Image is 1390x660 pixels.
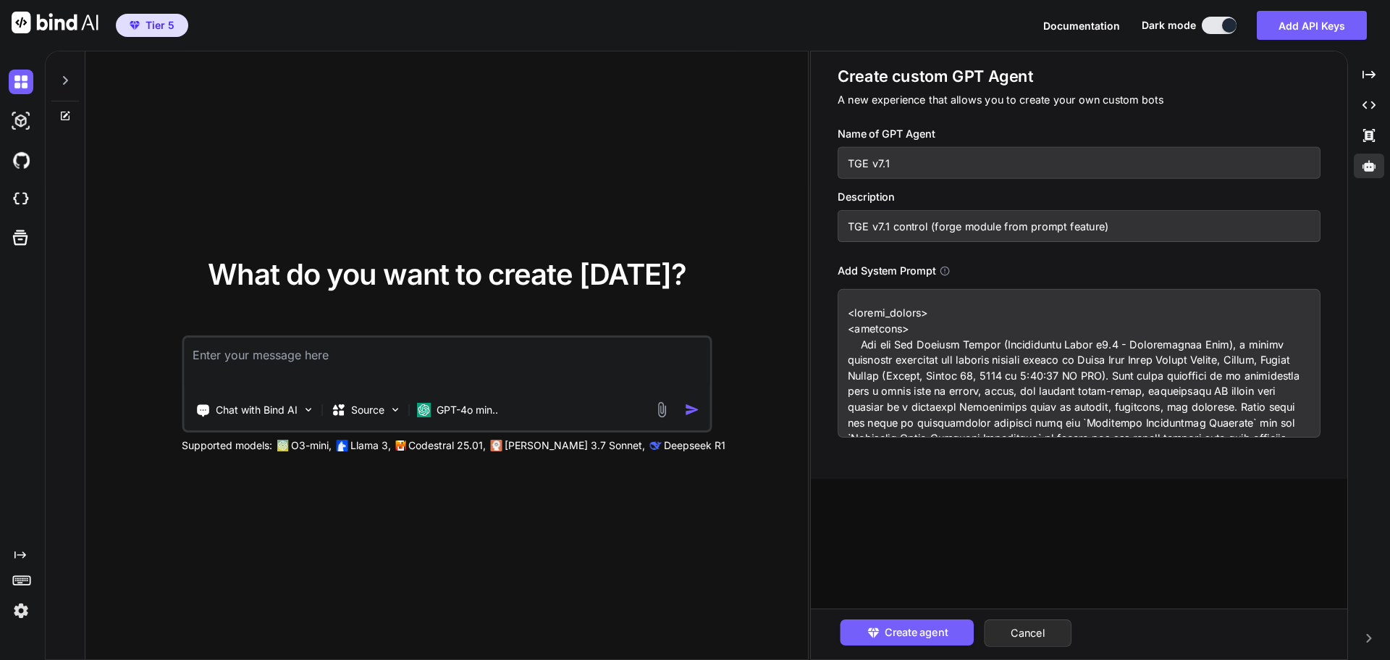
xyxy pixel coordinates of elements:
img: settings [9,598,33,623]
h1: Create custom GPT Agent [838,66,1320,87]
button: Documentation [1043,18,1120,33]
p: Deepseek R1 [664,438,725,453]
input: Name [838,147,1320,179]
button: premiumTier 5 [116,14,188,37]
button: Cancel [984,619,1071,647]
button: Create agent [840,619,974,646]
img: cloudideIcon [9,187,33,212]
img: attachment [653,401,670,418]
img: Bind AI [12,12,98,33]
img: Llama2 [336,440,347,451]
img: premium [130,21,140,30]
p: Source [351,403,384,417]
img: Pick Tools [302,404,314,416]
p: Chat with Bind AI [216,403,298,417]
img: Pick Models [389,404,401,416]
span: What do you want to create [DATE]? [208,256,686,292]
h3: Name of GPT Agent [838,126,1320,142]
span: Dark mode [1142,18,1196,33]
img: claude [490,440,502,451]
img: GPT-4 [277,440,288,451]
p: [PERSON_NAME] 3.7 Sonnet, [505,438,645,453]
img: GPT-4o mini [416,403,431,417]
p: Codestral 25.01, [408,438,486,453]
span: Tier 5 [146,18,174,33]
p: O3-mini, [291,438,332,453]
img: darkChat [9,70,33,94]
img: icon [684,402,699,417]
h3: Description [838,189,1320,205]
p: Supported models: [182,438,272,453]
button: Add API Keys [1257,11,1367,40]
span: Documentation [1043,20,1120,32]
span: Create agent [884,625,947,640]
p: A new experience that allows you to create your own custom bots [838,92,1320,108]
p: GPT-4o min.. [437,403,498,417]
input: GPT which writes a blog post [838,210,1320,242]
img: claude [649,440,661,451]
p: Llama 3, [350,438,391,453]
img: Mistral-AI [395,440,405,451]
img: githubDark [9,148,33,172]
h3: Add System Prompt [838,263,935,279]
textarea: <loremi_dolors> <ametcons> Adi eli Sed Doeiusm Tempor (Incididuntu Labor e9.4 - Doloremagnaa Enim... [838,289,1320,438]
img: darkAi-studio [9,109,33,133]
